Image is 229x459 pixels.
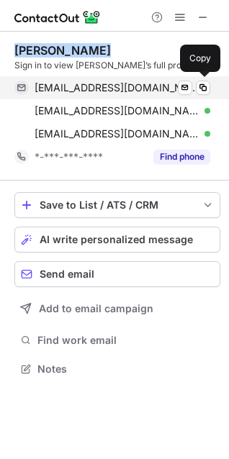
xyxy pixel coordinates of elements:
[153,150,210,164] button: Reveal Button
[40,268,94,280] span: Send email
[37,334,215,347] span: Find work email
[39,303,153,314] span: Add to email campaign
[14,227,220,253] button: AI write personalized message
[14,59,220,72] div: Sign in to view [PERSON_NAME]’s full profile
[37,363,215,376] span: Notes
[14,330,220,350] button: Find work email
[35,81,199,94] span: [EMAIL_ADDRESS][DOMAIN_NAME]
[40,199,195,211] div: Save to List / ATS / CRM
[14,296,220,322] button: Add to email campaign
[40,234,193,245] span: AI write personalized message
[14,43,111,58] div: [PERSON_NAME]
[35,127,199,140] span: [EMAIL_ADDRESS][DOMAIN_NAME]
[35,104,199,117] span: [EMAIL_ADDRESS][DOMAIN_NAME]
[14,359,220,379] button: Notes
[14,261,220,287] button: Send email
[14,192,220,218] button: save-profile-one-click
[14,9,101,26] img: ContactOut v5.3.10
